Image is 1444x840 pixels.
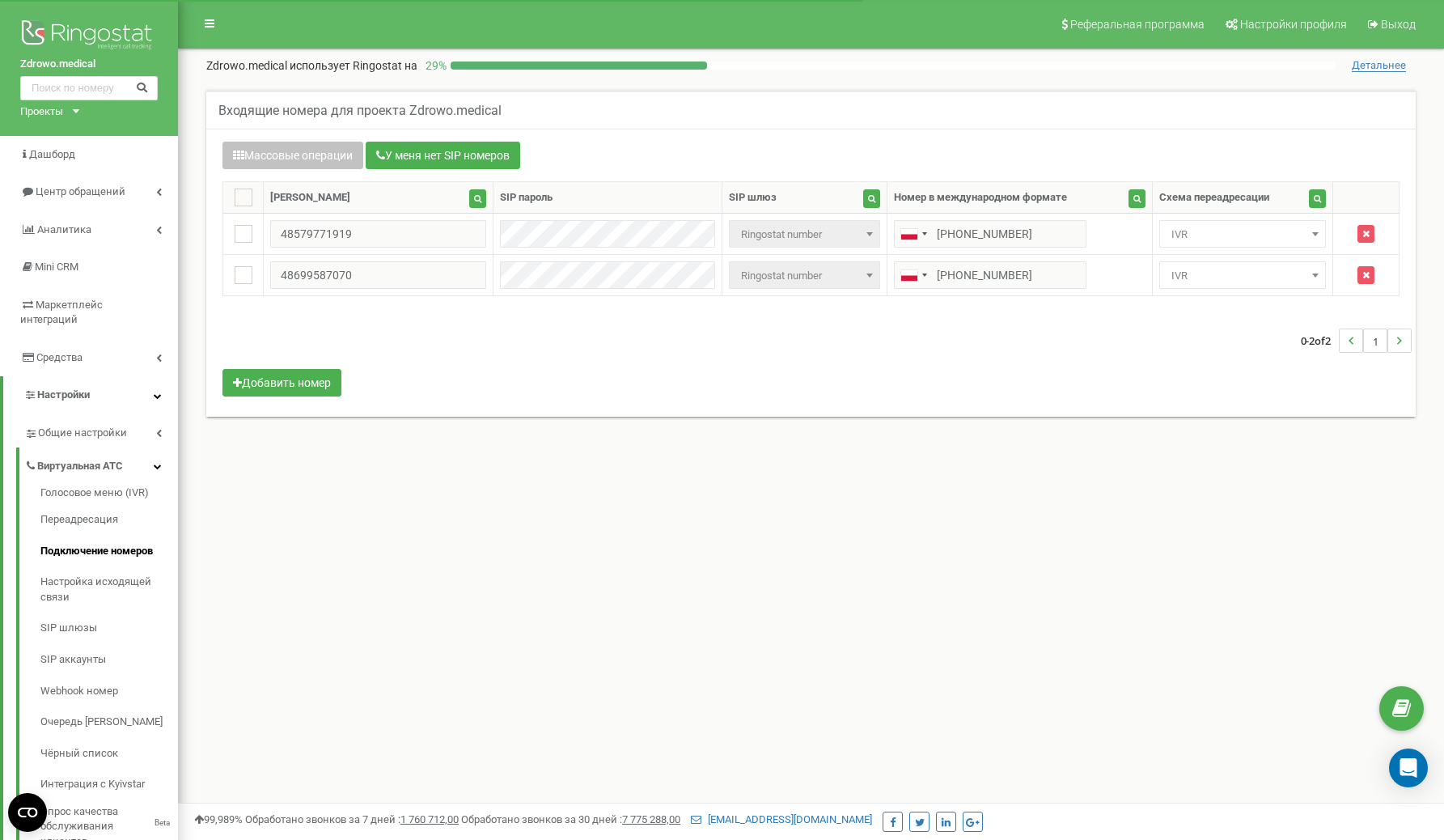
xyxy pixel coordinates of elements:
[1301,329,1339,353] span: 0-2 2
[729,261,880,289] span: Ringostat number
[1301,312,1412,369] nav: ...
[37,223,91,235] span: Аналитика
[20,76,158,100] input: Поиск по номеру
[735,223,874,246] span: Ringostat number
[40,486,178,505] a: Голосовое меню (IVR)
[40,536,178,567] a: Подключение номеров
[1389,749,1428,787] div: Open Intercom Messenger
[290,59,417,72] span: использует Ringostat на
[895,221,932,247] div: Telephone country code
[8,793,47,832] button: Open CMP widget
[1159,190,1269,206] div: Схема переадресации
[245,813,459,825] span: Обработано звонков за 7 дней :
[894,261,1086,289] input: 512 345 678
[20,104,63,120] div: Проекты
[894,220,1086,248] input: 512 345 678
[270,190,350,206] div: [PERSON_NAME]
[29,148,75,160] span: Дашборд
[38,426,127,441] span: Общие настройки
[400,813,459,825] u: 1 760 712,00
[35,261,78,273] span: Mini CRM
[1159,220,1326,248] span: IVR
[218,104,502,118] h5: Входящие номера для проекта Zdrowo.medical
[894,190,1067,206] div: Номер в международном формате
[1165,223,1320,246] span: IVR
[40,738,178,770] a: Чёрный список
[20,16,158,57] img: Ringostat logo
[366,142,520,169] button: У меня нет SIP номеров
[461,813,680,825] span: Обработано звонков за 30 дней :
[729,190,777,206] div: SIP шлюз
[622,813,680,825] u: 7 775 288,00
[40,676,178,707] a: Webhook номер
[40,644,178,676] a: SIP аккаунты
[735,265,874,287] span: Ringostat number
[691,813,872,825] a: [EMAIL_ADDRESS][DOMAIN_NAME]
[1165,265,1320,287] span: IVR
[40,613,178,644] a: SIP шлюзы
[40,706,178,738] a: Очередь [PERSON_NAME]
[1363,329,1387,353] li: 1
[1315,333,1325,348] span: of
[24,448,178,481] a: Виртуальная АТС
[493,182,722,214] th: SIP пароль
[895,262,932,288] div: Telephone country code
[40,769,178,800] a: Интеграция с Kyivstar
[36,351,83,363] span: Средства
[1381,18,1416,31] span: Выход
[40,566,178,613] a: Настройка исходящей связи
[194,813,243,825] span: 99,989%
[729,220,880,248] span: Ringostat number
[37,459,123,474] span: Виртуальная АТС
[3,376,178,414] a: Настройки
[24,414,178,448] a: Общие настройки
[417,57,451,74] p: 29 %
[37,388,90,401] span: Настройки
[1159,261,1326,289] span: IVR
[206,57,417,74] p: Zdrowo.medical
[222,369,341,397] button: Добавить номер
[1240,18,1347,31] span: Настройки профиля
[36,185,125,197] span: Центр обращений
[20,299,103,326] span: Маркетплейс интеграций
[40,504,178,536] a: Переадресация
[1070,18,1205,31] span: Реферальная программа
[222,142,363,169] button: Массовые операции
[1352,59,1406,72] span: Детальнее
[20,57,158,72] a: Zdrowo.medical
